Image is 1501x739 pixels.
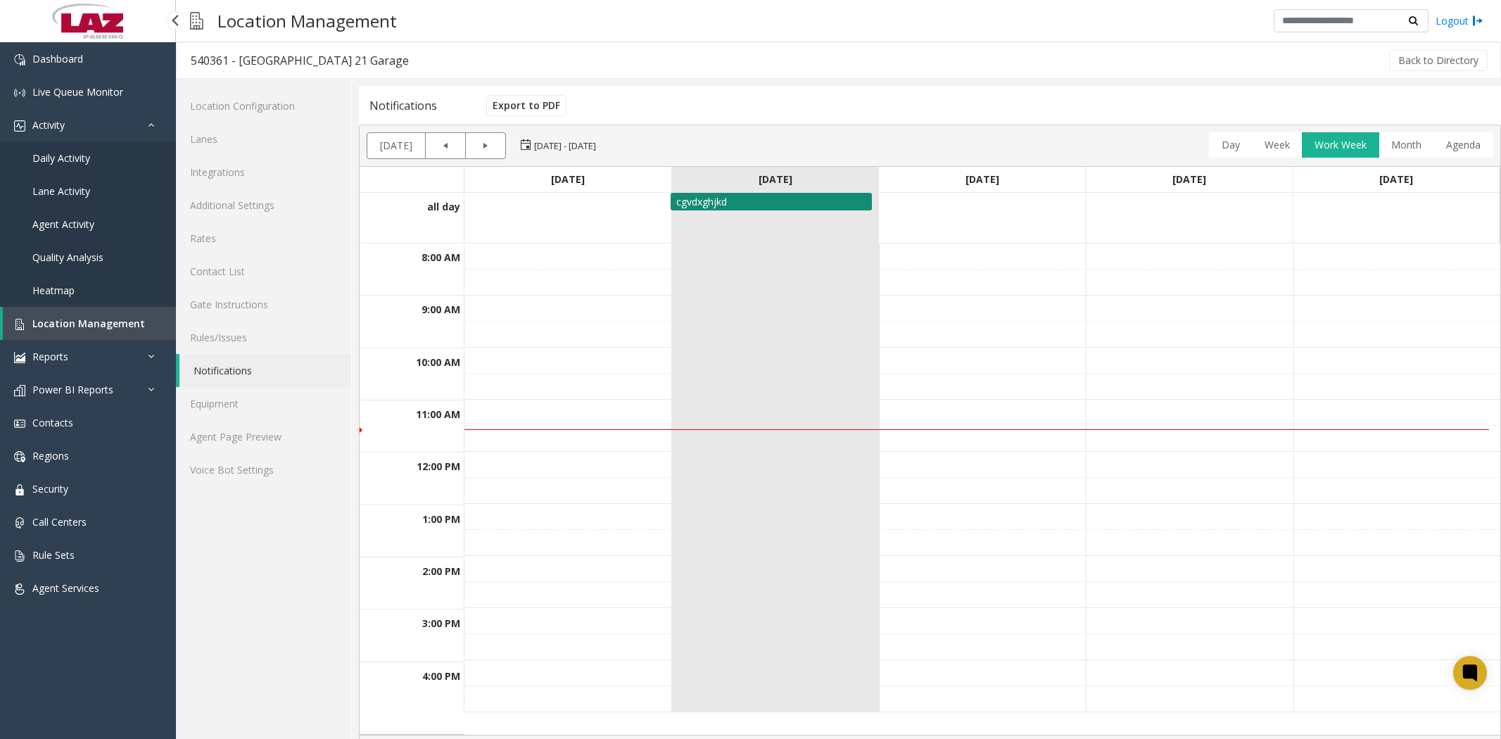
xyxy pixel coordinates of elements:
[422,251,441,264] span: 8:00
[445,512,460,526] span: PM
[32,85,123,99] span: Live Queue Monitor
[190,4,203,38] img: pageIcon
[360,270,464,296] th: ​
[445,460,460,473] span: PM
[1472,13,1483,28] img: logout
[1259,132,1296,158] a: Week
[473,133,498,158] a: Next
[14,54,25,65] img: 'icon'
[176,387,351,420] a: Equipment
[422,512,442,526] span: 1:00
[486,95,566,116] a: Export to PDF
[14,385,25,396] img: 'icon'
[32,151,90,165] span: Daily Activity
[759,172,792,186] span: [DATE]
[369,96,437,115] div: Notifications
[32,548,75,562] span: Rule Sets
[14,583,25,595] img: 'icon'
[32,118,65,132] span: Activity
[417,460,442,473] span: 12:00
[360,479,464,505] th: ​
[520,136,596,156] a: [DATE] - [DATE]
[445,564,460,578] span: PM
[416,355,441,369] span: 10:00
[360,322,464,348] th: ​
[1386,132,1427,158] a: Month
[360,583,464,609] th: ​
[360,636,464,662] th: ​
[3,307,176,340] a: Location Management
[1309,132,1372,158] a: Work Week
[444,303,460,316] span: AM
[374,133,418,158] a: [DATE]
[444,408,460,421] span: AM
[32,515,87,529] span: Call Centers
[444,355,460,369] span: AM
[32,383,113,396] span: Power BI Reports
[1389,50,1488,71] button: Back to Directory
[422,564,442,578] span: 2:00
[671,193,866,210] div: (12:00 AM): cgvdxghjkd
[445,617,460,630] span: PM
[32,482,68,495] span: Security
[360,167,464,193] th: ​
[176,156,351,189] a: Integrations
[32,581,99,595] span: Agent Services
[32,317,145,330] span: Location Management
[1216,132,1246,158] a: Day
[32,217,94,231] span: Agent Activity
[176,288,351,321] a: Gate Instructions
[32,52,83,65] span: Dashboard
[422,617,442,630] span: 3:00
[210,4,404,38] h3: Location Management
[176,122,351,156] a: Lanes
[422,303,441,316] span: 9:00
[445,669,460,683] span: PM
[32,416,73,429] span: Contacts
[176,453,351,486] a: Voice Bot Settings
[32,350,68,363] span: Reports
[176,420,351,453] a: Agent Page Preview
[965,172,999,186] span: [DATE]
[1379,172,1413,186] span: [DATE]
[14,418,25,429] img: 'icon'
[422,669,442,683] span: 4:00
[534,136,596,156] span: [DATE] - [DATE]
[1436,13,1483,28] a: Logout
[14,120,25,132] img: 'icon'
[179,354,351,387] a: Notifications
[360,193,464,244] th: all day
[671,193,866,210] div: cgvdxghjkd
[416,408,441,421] span: 11:00
[32,251,103,264] span: Quality Analysis
[14,550,25,562] img: 'icon'
[14,87,25,99] img: 'icon'
[433,133,458,158] a: Previous
[32,284,75,297] span: Heatmap
[176,89,351,122] a: Location Configuration
[360,688,464,714] th: ​
[191,51,409,70] div: 540361 - [GEOGRAPHIC_DATA] 21 Garage
[32,449,69,462] span: Regions
[14,352,25,363] img: 'icon'
[444,251,460,264] span: AM
[360,531,464,557] th: ​
[176,222,351,255] a: Rates
[551,172,585,186] span: [DATE]
[32,184,90,198] span: Lane Activity
[360,374,464,400] th: ​
[1172,172,1206,186] span: [DATE]
[176,189,351,222] a: Additional Settings
[14,517,25,529] img: 'icon'
[1440,132,1486,158] a: Agenda
[176,255,351,288] a: Contact List
[176,321,351,354] a: Rules/Issues
[360,427,464,453] th: ​
[14,484,25,495] img: 'icon'
[14,451,25,462] img: 'icon'
[14,319,25,330] img: 'icon'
